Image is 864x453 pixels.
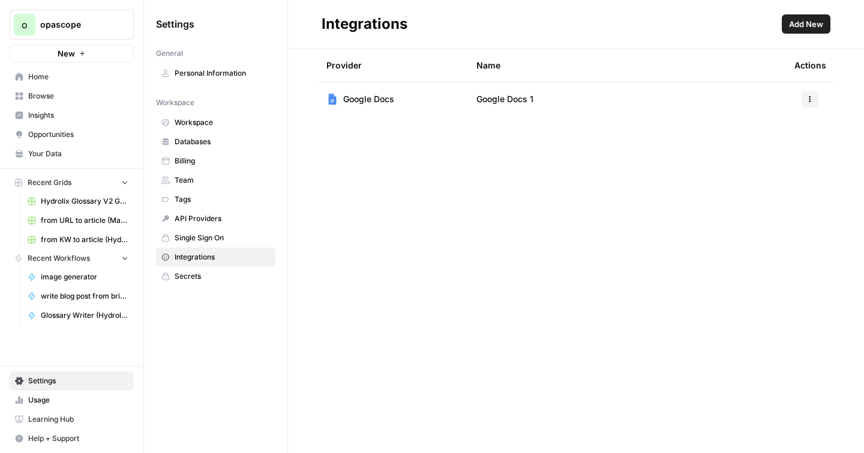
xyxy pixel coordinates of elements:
[28,148,128,159] span: Your Data
[156,17,194,31] span: Settings
[10,144,134,163] a: Your Data
[10,106,134,125] a: Insights
[41,291,128,302] span: write blog post from brief (Aroma360)
[175,213,270,224] span: API Providers
[40,19,113,31] span: opascope
[58,47,75,59] span: New
[22,192,134,211] a: Hydrolix Glossary V2 Grid
[10,249,134,267] button: Recent Workflows
[22,211,134,230] a: from URL to article (MariaDB)
[175,233,270,243] span: Single Sign On
[41,215,128,226] span: from URL to article (MariaDB)
[789,18,823,30] span: Add New
[156,228,275,248] a: Single Sign On
[156,132,275,151] a: Databases
[326,49,362,82] div: Provider
[41,272,128,282] span: image generator
[41,310,128,321] span: Glossary Writer (Hydrolix)
[175,68,270,79] span: Personal Information
[10,87,134,106] a: Browse
[28,110,128,121] span: Insights
[28,129,128,140] span: Opportunities
[156,64,275,83] a: Personal Information
[175,156,270,166] span: Billing
[175,136,270,147] span: Databases
[10,67,134,87] a: Home
[782,14,830,34] button: Add New
[476,93,533,105] span: Google Docs 1
[10,429,134,448] button: Help + Support
[28,375,128,386] span: Settings
[175,271,270,282] span: Secrets
[22,287,134,306] a: write blog post from brief (Aroma360)
[28,91,128,102] span: Browse
[326,93,338,105] img: Google Docs
[28,253,90,264] span: Recent Workflows
[28,433,128,444] span: Help + Support
[156,113,275,132] a: Workspace
[10,410,134,429] a: Learning Hub
[156,97,194,108] span: Workspace
[794,49,826,82] div: Actions
[156,267,275,286] a: Secrets
[28,71,128,82] span: Home
[156,151,275,171] a: Billing
[156,171,275,190] a: Team
[156,190,275,209] a: Tags
[10,10,134,40] button: Workspace: opascope
[10,371,134,391] a: Settings
[10,391,134,410] a: Usage
[10,44,134,62] button: New
[28,177,71,188] span: Recent Grids
[22,306,134,325] a: Glossary Writer (Hydrolix)
[175,252,270,263] span: Integrations
[22,17,28,32] span: o
[476,49,775,82] div: Name
[156,248,275,267] a: Integrations
[22,267,134,287] a: image generator
[175,175,270,186] span: Team
[41,196,128,207] span: Hydrolix Glossary V2 Grid
[22,230,134,249] a: from KW to article (Hydrolix)
[28,395,128,406] span: Usage
[10,174,134,192] button: Recent Grids
[10,125,134,144] a: Opportunities
[28,414,128,425] span: Learning Hub
[156,209,275,228] a: API Providers
[322,14,407,34] div: Integrations
[175,117,270,128] span: Workspace
[343,93,394,105] span: Google Docs
[41,234,128,245] span: from KW to article (Hydrolix)
[156,48,183,59] span: General
[175,194,270,205] span: Tags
